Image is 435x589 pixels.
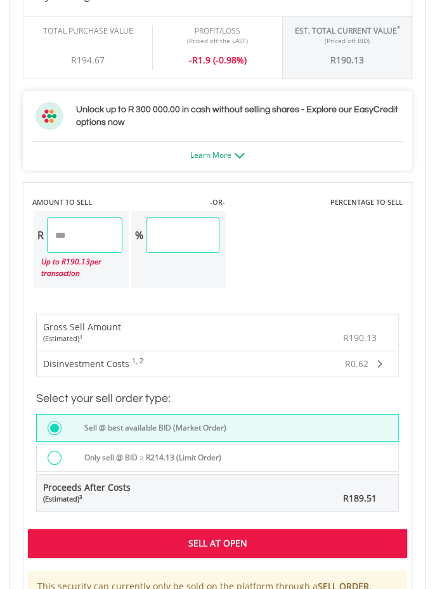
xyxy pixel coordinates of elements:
sup: 3 [79,333,82,340]
div: (Priced off BID) [292,36,402,45]
div: R [292,45,402,67]
a: Learn More [190,150,245,160]
span: R189.51 [342,492,376,504]
span: R194.67 [71,54,105,66]
label: Only sell @ BID ≥ R214.13 (Limit Order) [77,451,221,465]
img: ec-arrow-down.png [235,153,245,159]
span: 1.9 (-0.98%) [198,54,247,66]
span: 190.13 [66,256,90,267]
div: Total Purchase Value [33,25,143,36]
div: Gross Sell Amount [43,321,121,344]
label: PERCENTAGE TO SELL [330,197,403,207]
h3: Unlock up to R 300 000.00 in cash without selling shares - Explore our EasyCredit options now [76,103,399,129]
span: - [189,54,192,66]
span: 190.13 [336,54,364,66]
div: Profit/Loss [162,25,273,36]
div: Est. Total Current Value [292,25,402,36]
div: R [34,217,47,253]
span: R190.13 [342,332,376,344]
label: -OR- [210,197,225,207]
label: AMOUNT TO SELL [32,197,92,207]
div: R [162,45,273,67]
div: (Priced off the LAST) [162,36,273,45]
div: (Estimated) [43,494,131,504]
div: Up to R per transaction [34,253,122,281]
sup: 3 [79,493,82,500]
span: Disinvestment Costs [43,358,129,370]
span: R0.62 [344,358,368,370]
div: (Estimated) [43,333,121,344]
span: Proceeds After Costs [43,481,131,504]
label: Sell @ best available BID (Market Order) [77,421,226,435]
div: Sell At Open [28,529,407,558]
img: ec-flower.svg [36,102,63,130]
div: % [131,217,146,253]
sup: 1, 2 [132,356,143,365]
h3: Select your sell order type: [36,390,399,408]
